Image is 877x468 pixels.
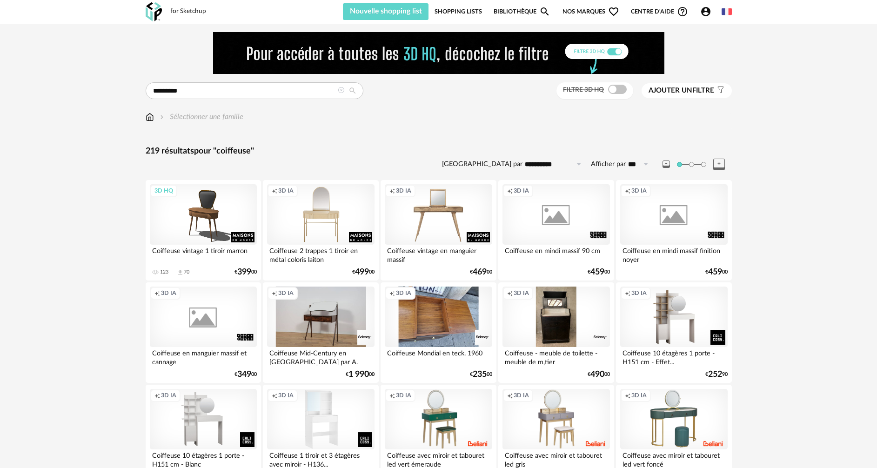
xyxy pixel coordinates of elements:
span: 499 [355,269,369,275]
span: 235 [473,371,487,378]
a: Creation icon 3D IA Coiffeuse en mindi massif 90 cm €45900 [498,180,614,281]
span: Creation icon [507,187,513,194]
span: 252 [708,371,722,378]
img: OXP [146,2,162,21]
span: filtre [649,86,714,95]
div: € 00 [705,269,728,275]
a: BibliothèqueMagnify icon [494,3,550,20]
span: 459 [590,269,604,275]
span: Ajouter un [649,87,692,94]
a: 3D HQ Coiffeuse vintage 1 tiroir marron 123 Download icon 70 €39900 [146,180,261,281]
span: Account Circle icon [700,6,716,17]
img: fr [722,7,732,17]
div: Coiffeuse vintage 1 tiroir marron [150,245,257,263]
span: Account Circle icon [700,6,711,17]
span: 3D IA [631,289,647,297]
span: 3D IA [278,187,294,194]
span: Creation icon [389,289,395,297]
span: 3D IA [396,392,411,399]
span: Magnify icon [539,6,550,17]
a: Creation icon 3D IA Coiffeuse en manguier massif et cannage €34900 [146,282,261,383]
span: Filter icon [714,86,725,95]
div: Coiffeuse vintage en manguier massif [385,245,492,263]
div: Coiffeuse 2 trappes 1 tiroir en métal coloris laiton [267,245,374,263]
div: Sélectionner une famille [158,112,243,122]
span: 3D IA [161,392,176,399]
img: svg+xml;base64,PHN2ZyB3aWR0aD0iMTYiIGhlaWdodD0iMTciIHZpZXdCb3g9IjAgMCAxNiAxNyIgZmlsbD0ibm9uZSIgeG... [146,112,154,122]
span: Help Circle Outline icon [677,6,688,17]
a: Creation icon 3D IA Coiffeuse Mid-Century en [GEOGRAPHIC_DATA] par A. Vodder... €1 99000 [263,282,378,383]
a: Shopping Lists [435,3,482,20]
div: € 00 [234,371,257,378]
label: Afficher par [591,160,626,169]
a: Creation icon 3D IA Coiffeuse 2 trappes 1 tiroir en métal coloris laiton €49900 [263,180,378,281]
div: Coiffeuse - meuble de toilette - meuble de m‚tier [502,347,609,366]
span: 469 [473,269,487,275]
span: 1 990 [348,371,369,378]
span: Creation icon [625,187,630,194]
label: [GEOGRAPHIC_DATA] par [442,160,522,169]
div: Coiffeuse 1 tiroir et 3 étagères avec miroir - H136... [267,449,374,468]
div: 123 [160,269,168,275]
span: Nouvelle shopping list [350,7,422,15]
span: Nos marques [562,3,619,20]
a: Creation icon 3D IA Coiffeuse vintage en manguier massif €46900 [381,180,496,281]
div: € 00 [234,269,257,275]
span: 3D IA [631,392,647,399]
div: Coiffeuse 10 étagères 1 porte - H151 cm - Effet... [620,347,727,366]
div: Coiffeuse avec miroir et tabouret led vert émeraude [385,449,492,468]
span: 3D IA [278,392,294,399]
span: pour "coiffeuse" [194,147,254,155]
span: Creation icon [272,392,277,399]
img: FILTRE%20HQ%20NEW_V1%20(4).gif [213,32,664,74]
div: Coiffeuse 10 étagères 1 porte - H151 cm - Blanc [150,449,257,468]
span: Creation icon [507,289,513,297]
span: Centre d'aideHelp Circle Outline icon [631,6,688,17]
div: for Sketchup [170,7,206,16]
div: € 00 [346,371,375,378]
span: Creation icon [272,187,277,194]
a: Creation icon 3D IA Coiffeuse en mindi massif finition noyer €45900 [616,180,731,281]
div: Coiffeuse Mid-Century en [GEOGRAPHIC_DATA] par A. Vodder... [267,347,374,366]
span: Creation icon [154,289,160,297]
div: 3D HQ [150,185,177,197]
span: 3D IA [278,289,294,297]
img: svg+xml;base64,PHN2ZyB3aWR0aD0iMTYiIGhlaWdodD0iMTYiIHZpZXdCb3g9IjAgMCAxNiAxNiIgZmlsbD0ibm9uZSIgeG... [158,112,166,122]
span: 3D IA [396,289,411,297]
div: Coiffeuse en mindi massif finition noyer [620,245,727,263]
div: Coiffeuse avec miroir et tabouret led gris [502,449,609,468]
div: € 00 [470,371,492,378]
div: 70 [184,269,189,275]
div: Coiffeuse en mindi massif 90 cm [502,245,609,263]
span: 3D IA [631,187,647,194]
div: 219 résultats [146,146,732,157]
button: Nouvelle shopping list [343,3,429,20]
span: 3D IA [514,392,529,399]
button: Ajouter unfiltre Filter icon [642,83,732,98]
span: Filtre 3D HQ [563,87,604,93]
span: Creation icon [507,392,513,399]
span: 399 [237,269,251,275]
span: 459 [708,269,722,275]
span: Creation icon [625,392,630,399]
span: Creation icon [389,187,395,194]
a: Creation icon 3D IA Coiffeuse 10 étagères 1 porte - H151 cm - Effet... €25290 [616,282,731,383]
a: Creation icon 3D IA Coiffeuse - meuble de toilette - meuble de m‚tier €49000 [498,282,614,383]
span: Creation icon [625,289,630,297]
span: 3D IA [514,289,529,297]
div: € 90 [705,371,728,378]
span: 490 [590,371,604,378]
span: 3D IA [161,289,176,297]
span: 349 [237,371,251,378]
div: € 00 [588,371,610,378]
span: Heart Outline icon [608,6,619,17]
div: € 00 [352,269,375,275]
div: Coiffeuse Mondial en teck. 1960 [385,347,492,366]
span: Creation icon [272,289,277,297]
div: € 00 [470,269,492,275]
span: Download icon [177,269,184,276]
div: Coiffeuse en manguier massif et cannage [150,347,257,366]
span: Creation icon [154,392,160,399]
span: 3D IA [396,187,411,194]
span: 3D IA [514,187,529,194]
